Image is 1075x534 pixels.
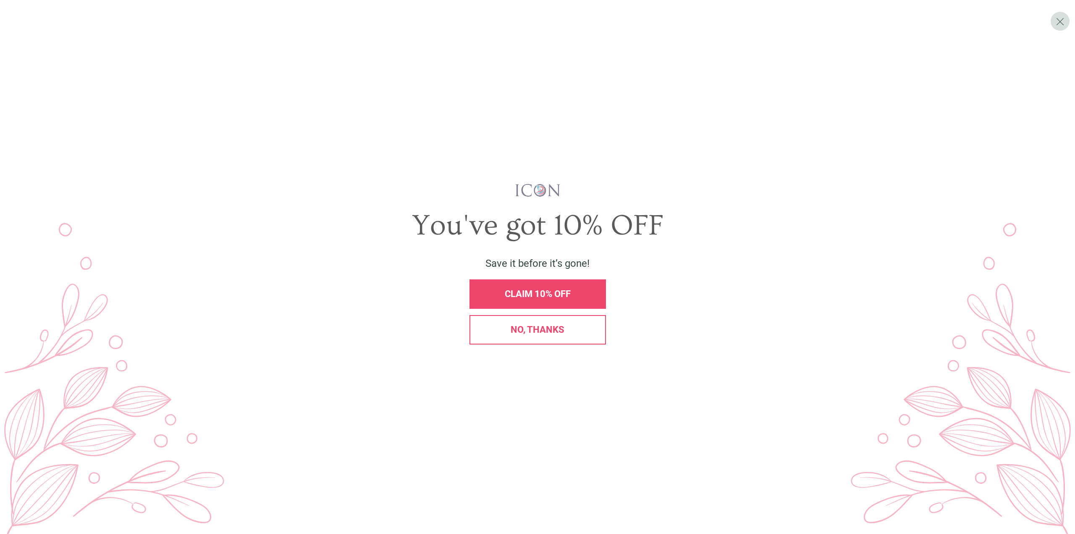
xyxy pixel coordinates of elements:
span: X [1056,15,1065,28]
span: CLAIM 10% OFF [505,289,571,299]
img: iconwallstickersl_1754656298800.png [514,183,561,197]
span: Save it before it’s gone! [485,258,590,269]
span: You've got 10% OFF [412,209,663,242]
span: No, thanks [511,324,564,335]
